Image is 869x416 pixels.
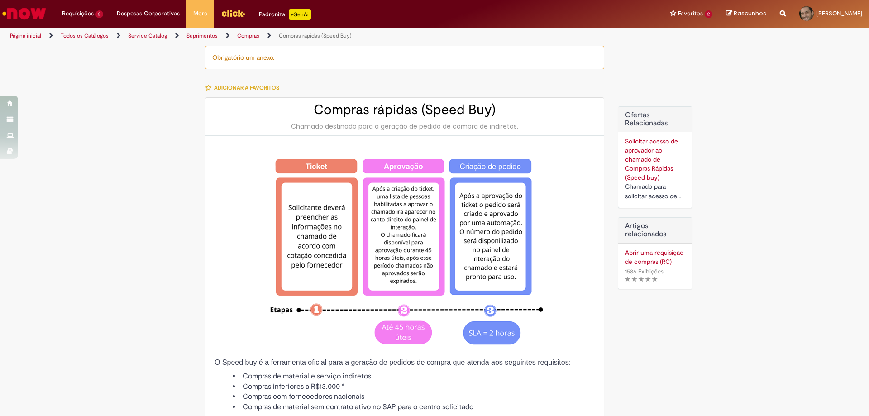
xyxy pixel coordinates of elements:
p: +GenAi [289,9,311,20]
button: Adicionar a Favoritos [205,78,284,97]
span: [PERSON_NAME] [816,10,862,17]
span: 2 [705,10,712,18]
a: Página inicial [10,32,41,39]
span: Despesas Corporativas [117,9,180,18]
span: Requisições [62,9,94,18]
ul: Trilhas de página [7,28,573,44]
a: Suprimentos [186,32,218,39]
li: Compras de material e serviço indiretos [233,371,595,382]
span: Rascunhos [734,9,766,18]
div: Ofertas Relacionadas [618,106,692,208]
a: Compras [237,32,259,39]
h2: Compras rápidas (Speed Buy) [215,102,595,117]
li: Compras inferiores a R$13.000 * [233,382,595,392]
span: O Speed buy é a ferramenta oficial para a geração de pedidos de compra que atenda aos seguintes r... [215,359,571,366]
span: More [193,9,207,18]
div: Chamado destinado para a geração de pedido de compra de indiretos. [215,122,595,131]
a: Todos os Catálogos [61,32,109,39]
span: 1586 Exibições [625,268,664,275]
li: Compras de material sem contrato ativo no SAP para o centro solicitado [233,402,595,412]
a: Solicitar acesso de aprovador ao chamado de Compras Rápidas (Speed buy) [625,137,678,182]
a: Service Catalog [128,32,167,39]
span: 2 [95,10,103,18]
div: Padroniza [259,9,311,20]
img: click_logo_yellow_360x200.png [221,6,245,20]
a: Abrir uma requisição de compras (RC) [625,248,685,266]
h2: Ofertas Relacionadas [625,111,685,127]
h3: Artigos relacionados [625,222,685,238]
div: Obrigatório um anexo. [205,46,604,69]
span: Favoritos [678,9,703,18]
a: Rascunhos [726,10,766,18]
span: • [665,265,671,277]
div: Chamado para solicitar acesso de aprovador ao ticket de Speed buy [625,182,685,201]
span: Adicionar a Favoritos [214,84,279,91]
a: Compras rápidas (Speed Buy) [279,32,352,39]
li: Compras com fornecedores nacionais [233,392,595,402]
img: ServiceNow [1,5,48,23]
